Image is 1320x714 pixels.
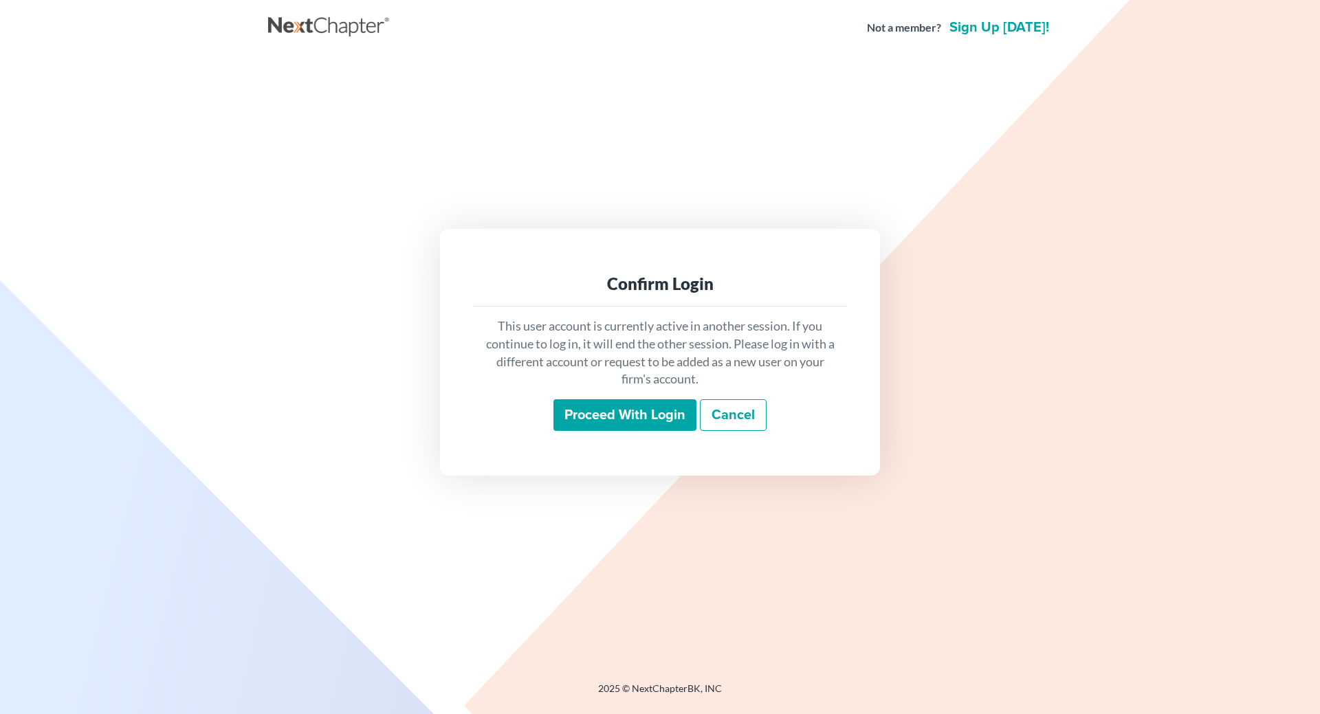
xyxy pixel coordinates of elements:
[484,273,836,295] div: Confirm Login
[947,21,1052,34] a: Sign up [DATE]!
[867,20,941,36] strong: Not a member?
[484,317,836,388] p: This user account is currently active in another session. If you continue to log in, it will end ...
[553,399,696,431] input: Proceed with login
[268,682,1052,706] div: 2025 © NextChapterBK, INC
[700,399,767,431] a: Cancel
